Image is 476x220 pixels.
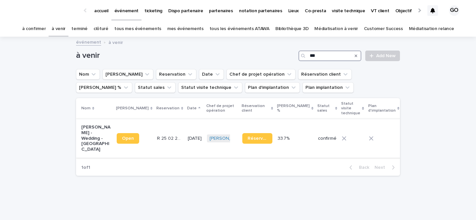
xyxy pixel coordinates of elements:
div: GO [449,5,459,16]
p: R 25 02 203 [157,134,184,141]
input: Search [298,51,361,61]
p: [DATE] [188,136,202,141]
a: tous mes événements [114,21,161,37]
button: Next [372,165,400,170]
a: Réservation [242,133,272,144]
p: [PERSON_NAME] - Wedding - [GEOGRAPHIC_DATA] [81,125,111,152]
button: Nom [76,69,100,80]
button: Plan implantation [302,82,354,93]
p: Statut visite technique [341,100,360,117]
a: à confirmer [22,21,46,37]
button: Date [199,69,224,80]
a: tous les événements ATAWA [210,21,269,37]
p: Nom [81,105,91,112]
a: clôturé [94,21,108,37]
span: Back [355,165,369,170]
p: Plan d'implantation [368,102,396,115]
span: Réservation [248,136,267,141]
a: Add New [365,51,400,61]
a: événement [76,38,101,46]
p: Date [187,105,197,112]
p: [PERSON_NAME] [116,105,149,112]
span: Open [122,136,134,141]
p: 33.7% [278,134,291,141]
h1: à venir [76,51,296,60]
button: Lien Stacker [102,69,153,80]
a: Open [117,133,139,144]
a: à venir [52,21,65,37]
a: Bibliothèque 3D [275,21,308,37]
p: Statut sales [317,102,334,115]
p: confirmé [318,136,337,141]
a: Customer Success [364,21,403,37]
p: à venir [108,38,123,46]
p: Chef de projet opération [206,102,238,115]
button: Marge % [76,82,132,93]
button: Reservation [156,69,196,80]
button: Réservation client [298,69,352,80]
button: Statut sales [135,82,176,93]
button: Chef de projet opération [226,69,296,80]
span: Next [375,165,389,170]
tr: [PERSON_NAME] - Wedding - [GEOGRAPHIC_DATA]OpenR 25 02 203R 25 02 203 [DATE][PERSON_NAME] Réserva... [76,119,442,158]
p: 1 of 1 [76,160,96,176]
span: Add New [376,54,396,58]
p: Réservation client [242,102,269,115]
a: Médiatisation à venir [314,21,358,37]
button: Back [344,165,372,170]
a: [PERSON_NAME] [210,136,246,141]
p: Reservation [156,105,179,112]
button: Statut visite technique [178,82,242,93]
a: mes événements [167,21,204,37]
a: Médiatisation relance [409,21,454,37]
button: Plan d'implantation [245,82,300,93]
a: terminé [71,21,88,37]
p: [PERSON_NAME] % [277,102,310,115]
img: Ls34BcGeRexTGTNfXpUC [13,4,77,17]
